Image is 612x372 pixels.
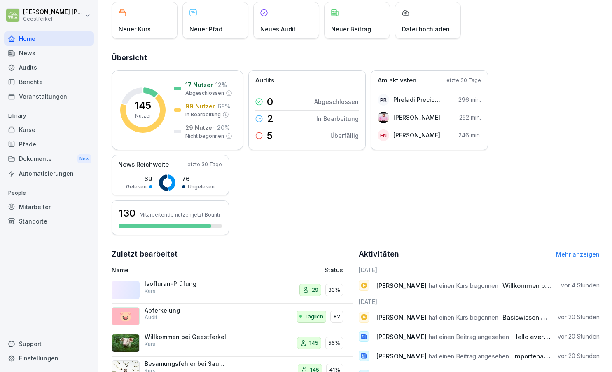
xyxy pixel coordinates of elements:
p: 33% [328,286,340,294]
p: 29 [312,286,318,294]
p: Pheladi Precious Rampheri [393,95,441,104]
span: [PERSON_NAME] [376,313,427,321]
p: Isofluran-Prüfung [145,280,227,287]
p: Abgeschlossen [314,97,359,106]
a: Berichte [4,75,94,89]
span: hat einen Kurs begonnen [429,313,498,321]
p: People [4,186,94,200]
div: Kurse [4,122,94,137]
p: 246 min. [458,131,481,139]
a: Willkommen bei GeestferkelKurs14555% [112,330,353,357]
p: 68 % [217,102,230,111]
p: 69 [126,174,152,183]
a: Audits [4,60,94,75]
p: Neuer Beitrag [331,25,371,33]
p: Nutzer [135,112,151,120]
p: 99 Nutzer [185,102,215,111]
p: 296 min. [458,95,481,104]
span: [PERSON_NAME] [376,352,427,360]
img: o0v3xon07ecgfpwu2gk7819a.png [378,112,389,123]
p: Neues Audit [260,25,296,33]
h3: 130 [119,206,135,220]
h2: Zuletzt bearbeitet [112,248,353,260]
h2: Übersicht [112,52,600,64]
p: Ungelesen [188,183,215,191]
a: Standorte [4,214,94,228]
p: Geestferkel [23,16,83,22]
p: Letzte 30 Tage [185,161,222,168]
p: Audits [255,76,274,85]
p: Datei hochladen [402,25,450,33]
p: Nicht begonnen [185,132,224,140]
p: Überfällig [330,131,359,140]
p: 252 min. [459,113,481,122]
p: Neuer Pfad [189,25,222,33]
p: 76 [182,174,215,183]
p: 12 % [215,80,227,89]
p: 2 [267,114,273,124]
p: News Reichweite [118,160,169,170]
p: Audit [145,314,157,321]
span: [PERSON_NAME] [376,333,427,341]
div: Support [4,337,94,351]
h6: [DATE] [359,266,600,274]
p: 145 [135,101,151,111]
a: DokumenteNew [4,151,94,167]
img: j6q9143mit8bhowzkysapsa8.png [112,334,140,352]
a: Veranstaltungen [4,89,94,104]
p: Gelesen [126,183,147,191]
h2: Aktivitäten [359,248,399,260]
span: Basiswissen Geestferkel [502,313,576,321]
p: Mitarbeitende nutzen jetzt Bounti [140,212,220,218]
p: Status [325,266,343,274]
p: +2 [333,313,340,321]
p: Letzte 30 Tage [444,77,481,84]
p: 17 Nutzer [185,80,213,89]
a: Automatisierungen [4,166,94,181]
a: Home [4,31,94,46]
p: Neuer Kurs [119,25,151,33]
span: hat einen Beitrag angesehen [429,333,509,341]
p: Library [4,109,94,122]
p: Name [112,266,259,274]
p: 55% [328,339,340,347]
span: Willkommen bei Geestferkel [502,282,587,290]
span: hat einen Kurs begonnen [429,282,498,290]
a: News [4,46,94,60]
a: Pfade [4,137,94,151]
a: Mitarbeiter [4,200,94,214]
p: Willkommen bei Geestferkel [145,333,227,341]
span: [PERSON_NAME] [376,282,427,290]
a: Isofluran-PrüfungKurs2933% [112,277,353,304]
div: New [77,154,91,164]
h6: [DATE] [359,297,600,306]
a: 🐷AbferkelungAuditTäglich+2 [112,304,353,330]
p: vor 4 Stunden [561,281,600,290]
p: 0 [267,97,273,107]
p: Am aktivsten [378,76,416,85]
p: 145 [309,339,318,347]
p: In Bearbeitung [185,111,221,118]
p: vor 20 Stunden [558,313,600,321]
div: PR [378,94,389,106]
div: EN [378,129,389,141]
p: Abferkelung [145,307,227,314]
p: Abgeschlossen [185,89,224,97]
div: Dokumente [4,151,94,167]
p: Besamungsfehler bei Sauen und Jungsauen [145,360,227,367]
p: [PERSON_NAME] [393,113,440,122]
p: [PERSON_NAME] [PERSON_NAME] [23,9,83,16]
p: vor 20 Stunden [558,332,600,341]
p: Kurs [145,287,156,295]
p: [PERSON_NAME] [393,131,440,139]
div: Einstellungen [4,351,94,365]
